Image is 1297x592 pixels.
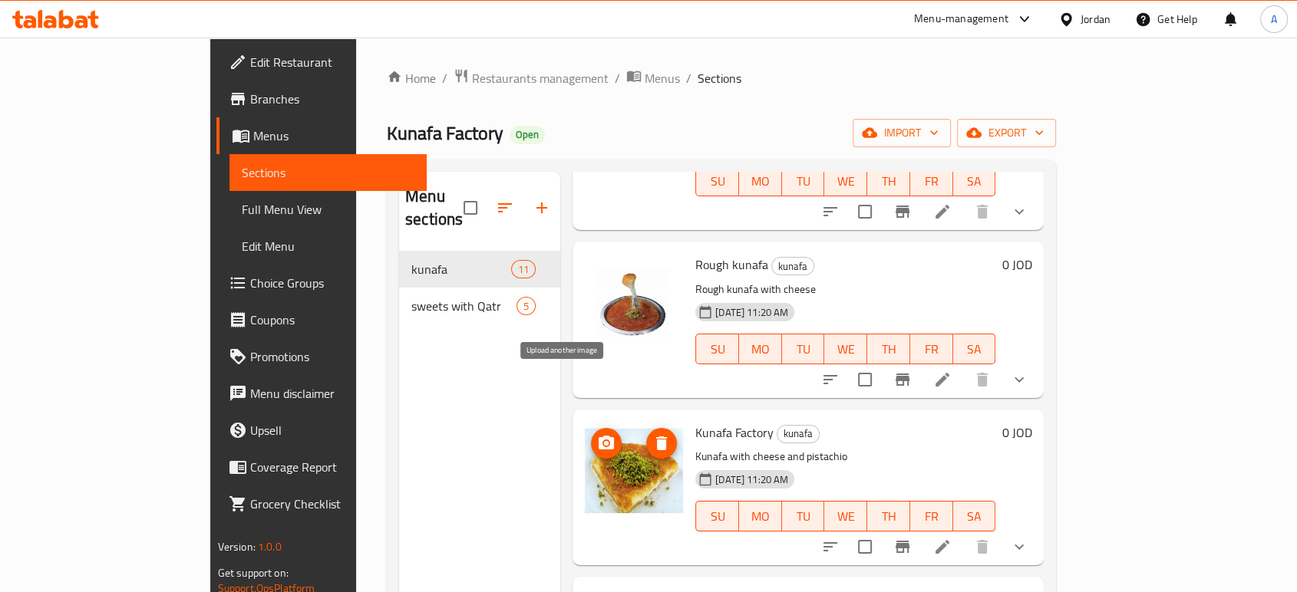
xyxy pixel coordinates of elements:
[865,123,939,143] span: import
[216,81,427,117] a: Branches
[253,127,414,145] span: Menus
[1001,361,1038,398] button: show more
[250,495,414,513] span: Grocery Checklist
[873,170,904,192] span: TH
[216,301,427,338] a: Coupons
[399,245,560,331] nav: Menu sections
[454,68,609,88] a: Restaurants management
[824,166,867,196] button: WE
[695,253,768,276] span: Rough kunafa
[745,338,776,360] span: MO
[216,44,427,81] a: Edit Restaurant
[782,501,825,531] button: TU
[218,537,256,557] span: Version:
[258,537,282,557] span: 1.0.0
[1001,528,1038,565] button: show more
[953,166,996,196] button: SA
[1271,11,1277,28] span: A
[771,257,814,275] div: kunafa
[250,458,414,476] span: Coverage Report
[250,90,414,108] span: Branches
[216,449,427,485] a: Coverage Report
[511,260,536,278] div: items
[812,361,849,398] button: sort-choices
[953,501,996,531] button: SA
[517,299,535,314] span: 5
[964,528,1001,565] button: delete
[442,69,447,87] li: /
[216,265,427,301] a: Choice Groups
[853,119,951,147] button: import
[867,334,910,364] button: TH
[250,274,414,292] span: Choice Groups
[916,505,947,528] span: FR
[591,428,622,459] button: upload picture
[849,363,881,396] span: Select to update
[959,338,990,360] span: SA
[218,563,289,583] span: Get support on:
[884,361,921,398] button: Branch-specific-item
[510,128,545,141] span: Open
[695,421,774,444] span: Kunafa Factory
[702,338,733,360] span: SU
[695,280,995,299] p: Rough kunafa with cheese
[1010,202,1028,221] svg: Show Choices
[1001,193,1038,230] button: show more
[788,505,819,528] span: TU
[216,117,427,154] a: Menus
[873,505,904,528] span: TH
[510,126,545,144] div: Open
[830,505,861,528] span: WE
[772,258,814,275] span: kunafa
[916,170,947,192] span: FR
[411,297,516,315] span: sweets with Qatr
[216,412,427,449] a: Upsell
[739,166,782,196] button: MO
[702,170,733,192] span: SU
[910,334,953,364] button: FR
[585,254,683,352] img: Rough kunafa
[216,485,427,522] a: Grocery Checklist
[884,193,921,230] button: Branch-specific-item
[399,288,560,324] div: sweets with Qatr5
[910,501,953,531] button: FR
[745,170,776,192] span: MO
[487,189,523,226] span: Sort sections
[250,53,414,71] span: Edit Restaurant
[695,166,739,196] button: SU
[964,361,1001,398] button: delete
[229,154,427,191] a: Sections
[242,163,414,182] span: Sections
[411,260,511,278] span: kunafa
[615,69,620,87] li: /
[405,185,464,231] h2: Menu sections
[782,334,825,364] button: TU
[646,428,677,459] button: delete image
[812,528,849,565] button: sort-choices
[867,166,910,196] button: TH
[916,338,947,360] span: FR
[867,501,910,531] button: TH
[695,501,739,531] button: SU
[523,189,560,226] button: Add section
[812,193,849,230] button: sort-choices
[387,116,503,150] span: Kunafa Factory
[695,334,739,364] button: SU
[933,538,952,556] a: Edit menu item
[242,200,414,219] span: Full Menu View
[824,334,867,364] button: WE
[914,10,1008,28] div: Menu-management
[512,262,535,277] span: 11
[229,228,427,265] a: Edit Menu
[933,202,952,221] a: Edit menu item
[849,196,881,228] span: Select to update
[782,166,825,196] button: TU
[745,505,776,528] span: MO
[739,501,782,531] button: MO
[1002,254,1031,275] h6: 0 JOD
[1010,370,1028,389] svg: Show Choices
[702,505,733,528] span: SU
[788,338,819,360] span: TU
